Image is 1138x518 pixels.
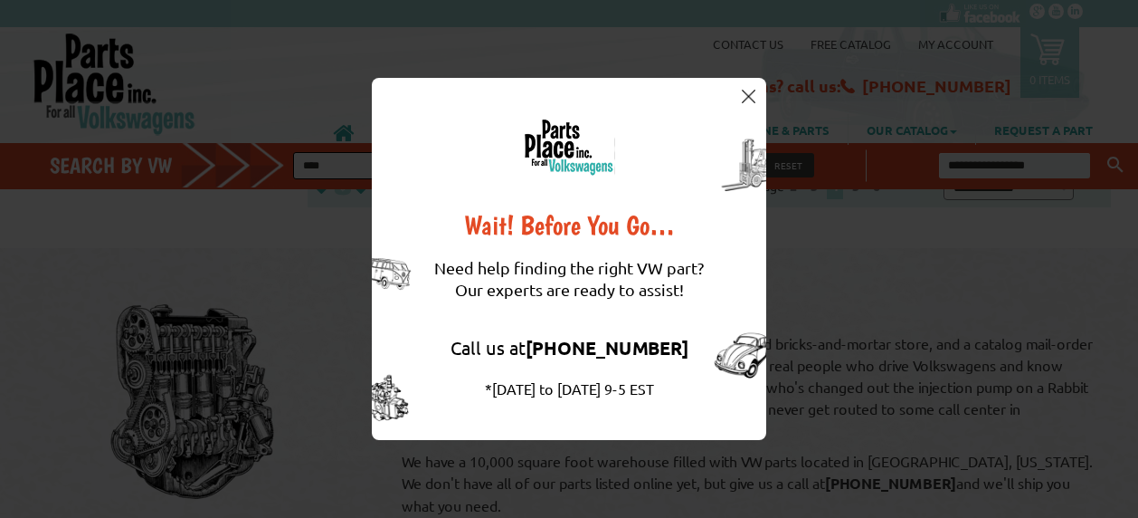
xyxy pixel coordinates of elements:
a: Call us at[PHONE_NUMBER] [450,336,688,359]
div: *[DATE] to [DATE] 9-5 EST [434,378,704,399]
div: Wait! Before You Go… [434,212,704,239]
strong: [PHONE_NUMBER] [526,336,688,360]
img: logo [523,119,615,176]
div: Need help finding the right VW part? Our experts are ready to assist! [434,239,704,319]
img: close [742,90,755,103]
